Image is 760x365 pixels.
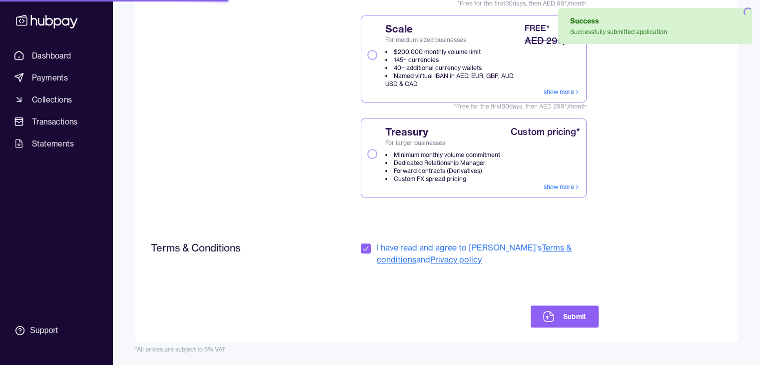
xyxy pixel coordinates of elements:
span: For larger businesses [385,139,500,147]
div: Successfully submitted application [570,28,667,36]
a: show more [544,88,580,96]
div: Custom pricing* [511,125,580,139]
button: TreasuryFor larger businessesMinimum monthly volume commitmentDedicated Relationship ManagerForwa... [367,149,377,159]
span: *Free for the first 30 days, then AED 299*/month [361,102,586,110]
li: Minimum monthly volume commitment [385,151,500,159]
a: Payments [10,68,102,86]
div: FREE* [525,22,550,34]
a: Privacy policy [430,254,482,264]
li: Dedicated Relationship Manager [385,159,500,167]
span: Treasury [385,125,500,139]
h2: Terms & Conditions [151,241,301,254]
a: Collections [10,90,102,108]
div: Support [30,325,58,336]
li: $200,000 monthly volume limit [385,48,522,56]
div: Success [570,16,667,26]
a: show more [544,183,580,191]
span: Statements [32,137,74,149]
li: 40+ additional currency wallets [385,64,522,72]
span: Dashboard [32,49,71,61]
li: Custom FX spread pricing [385,175,500,183]
span: Scale [385,22,522,36]
a: Transactions [10,112,102,130]
button: ScaleFor medium sized businesses$200,000 monthly volume limit145+ currencies40+ additional curren... [367,50,377,60]
span: Payments [32,71,68,83]
span: Collections [32,93,72,105]
a: Dashboard [10,46,102,64]
li: Named virtual IBAN in AED, EUR, GBP, AUD, USD & CAD [385,72,522,88]
a: Statements [10,134,102,152]
div: *All prices are subject to 5% VAT [135,345,738,353]
a: Support [10,320,102,341]
li: 145+ currencies [385,56,522,64]
div: AED 299/mo [525,34,580,48]
span: Transactions [32,115,78,127]
li: Forward contracts (Derivatives) [385,167,500,175]
span: For medium sized businesses [385,36,522,44]
button: Submit [531,305,598,327]
span: I have read and agree to [PERSON_NAME]'s and [377,241,598,265]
